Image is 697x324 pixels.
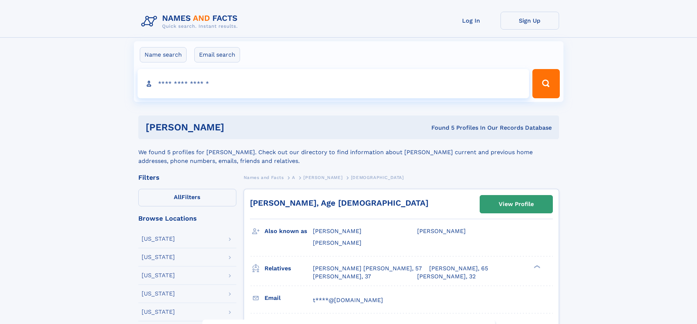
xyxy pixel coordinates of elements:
input: search input [138,69,529,98]
span: [PERSON_NAME] [313,239,361,246]
h3: Also known as [265,225,313,237]
span: [PERSON_NAME] [313,228,361,235]
a: Log In [442,12,501,30]
label: Filters [138,189,236,206]
div: Filters [138,174,236,181]
div: [US_STATE] [142,254,175,260]
span: All [174,194,181,201]
a: [PERSON_NAME], 37 [313,272,371,281]
div: [US_STATE] [142,291,175,297]
h1: [PERSON_NAME] [146,123,328,132]
label: Email search [194,47,240,62]
div: View Profile [499,196,534,213]
div: Found 5 Profiles In Our Records Database [328,124,552,132]
button: Search Button [532,69,559,98]
a: [PERSON_NAME], Age [DEMOGRAPHIC_DATA] [250,198,428,207]
div: Browse Locations [138,215,236,222]
a: [PERSON_NAME], 65 [429,264,488,272]
span: [DEMOGRAPHIC_DATA] [351,175,404,180]
div: [US_STATE] [142,272,175,278]
img: Logo Names and Facts [138,12,244,31]
a: [PERSON_NAME] [PERSON_NAME], 57 [313,264,422,272]
a: [PERSON_NAME] [303,173,342,182]
div: We found 5 profiles for [PERSON_NAME]. Check out our directory to find information about [PERSON_... [138,139,559,165]
span: A [292,175,295,180]
div: [US_STATE] [142,309,175,315]
span: [PERSON_NAME] [417,228,466,235]
h3: Relatives [265,262,313,275]
a: View Profile [480,195,552,213]
div: [US_STATE] [142,236,175,242]
a: Sign Up [501,12,559,30]
a: Names and Facts [244,173,284,182]
div: ❯ [532,264,541,269]
label: Name search [140,47,187,62]
a: A [292,173,295,182]
a: [PERSON_NAME], 32 [417,272,476,281]
h3: Email [265,292,313,304]
span: [PERSON_NAME] [303,175,342,180]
